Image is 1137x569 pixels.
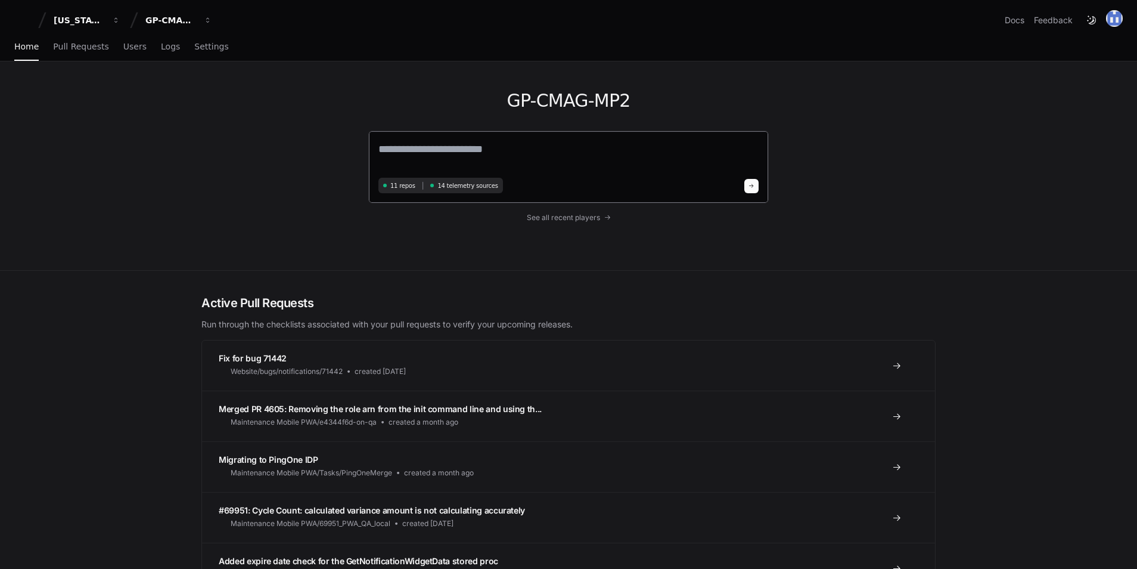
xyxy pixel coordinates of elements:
[231,418,377,427] span: Maintenance Mobile PWA/e4344f6d-on-qa
[141,10,217,31] button: GP-CMAG-MP2
[202,391,935,441] a: Merged PR 4605: Removing the role arn from the init command line and using th...Maintenance Mobil...
[231,468,392,478] span: Maintenance Mobile PWA/Tasks/PingOneMerge
[14,33,39,61] a: Home
[437,181,498,190] span: 14 telemetry sources
[201,318,936,330] p: Run through the checklists associated with your pull requests to verify your upcoming releases.
[404,468,474,478] span: created a month ago
[1034,14,1073,26] button: Feedback
[219,505,525,515] span: #69951: Cycle Count: calculated variance amount is not calculating accurately
[202,341,935,391] a: Fix for bug 71442Website/bugs/notifications/71442created [DATE]
[1005,14,1024,26] a: Docs
[194,43,228,50] span: Settings
[231,367,343,376] span: Website/bugs/notifications/71442
[14,43,39,50] span: Home
[53,43,108,50] span: Pull Requests
[355,367,406,376] span: created [DATE]
[402,519,453,528] span: created [DATE]
[390,181,415,190] span: 11 repos
[123,43,147,50] span: Users
[389,418,458,427] span: created a month ago
[202,492,935,543] a: #69951: Cycle Count: calculated variance amount is not calculating accuratelyMaintenance Mobile P...
[1106,10,1123,27] img: 174426149
[219,353,287,363] span: Fix for bug 71442
[368,90,769,112] h1: GP-CMAG-MP2
[161,43,180,50] span: Logs
[231,519,390,528] span: Maintenance Mobile PWA/69951_PWA_QA_local
[53,33,108,61] a: Pull Requests
[527,213,600,222] span: See all recent players
[202,441,935,492] a: Migrating to PingOne IDPMaintenance Mobile PWA/Tasks/PingOneMergecreated a month ago
[201,295,936,311] h2: Active Pull Requests
[219,404,542,414] span: Merged PR 4605: Removing the role arn from the init command line and using th...
[145,14,197,26] div: GP-CMAG-MP2
[194,33,228,61] a: Settings
[368,213,769,222] a: See all recent players
[54,14,105,26] div: [US_STATE] Pacific
[123,33,147,61] a: Users
[219,556,498,566] span: Added expire date check for the GetNotificationWidgetData stored proc
[49,10,125,31] button: [US_STATE] Pacific
[219,454,318,465] span: Migrating to PingOne IDP
[161,33,180,61] a: Logs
